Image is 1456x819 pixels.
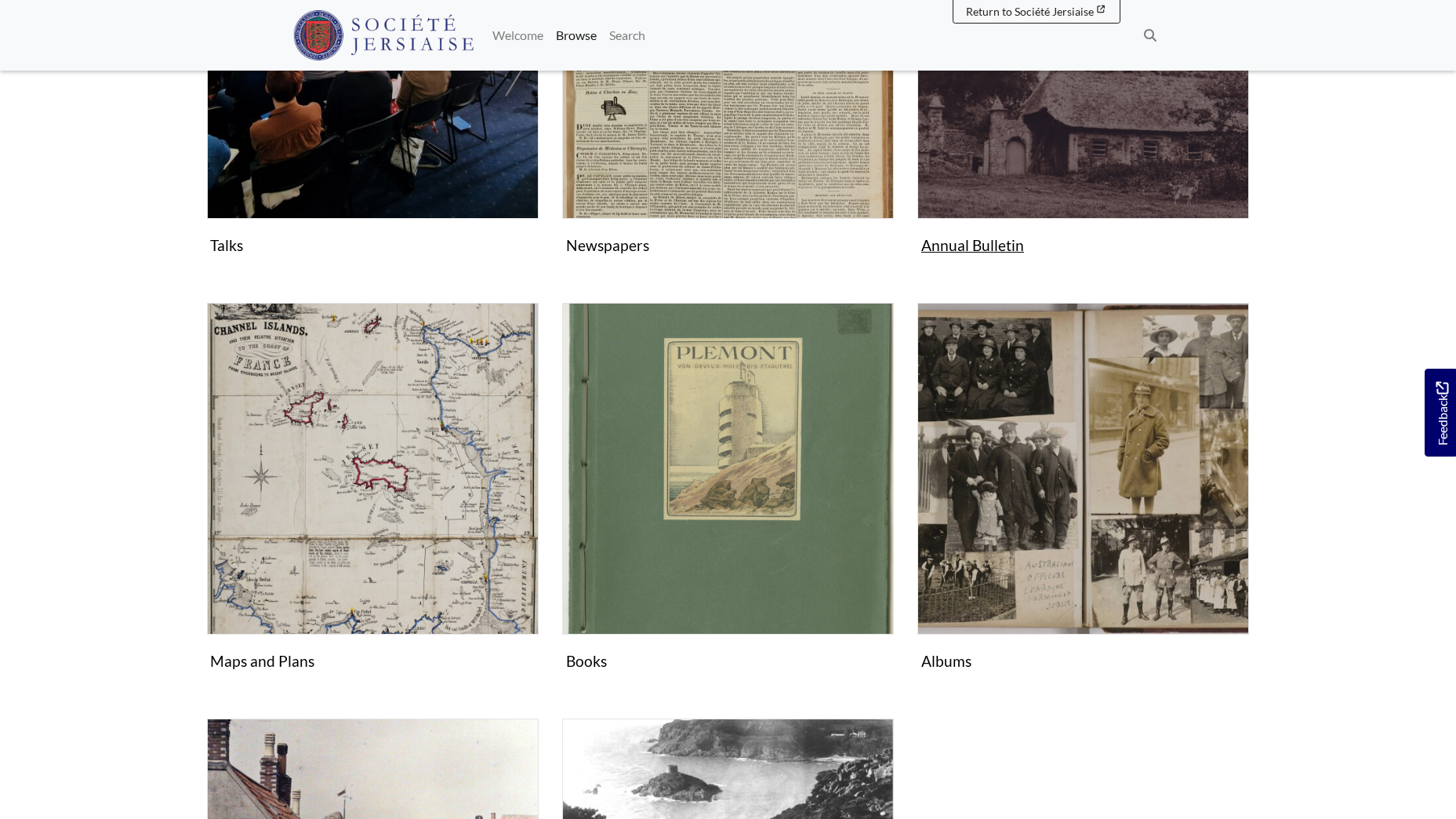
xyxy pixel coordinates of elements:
a: Société Jersiaise logo [293,6,474,64]
div: Subcollection [550,303,906,700]
a: Books Books [562,303,894,676]
span: Return to Société Jersiaise [966,5,1094,18]
img: Books [562,303,894,635]
a: Search [603,20,652,51]
a: Albums Albums [917,303,1249,676]
a: Welcome [486,20,550,51]
div: Subcollection [906,303,1261,700]
a: Would you like to provide feedback? [1425,369,1456,457]
img: Maps and Plans [207,303,539,635]
a: Browse [550,20,603,51]
img: Société Jersiaise [293,10,474,60]
span: Feedback [1432,381,1451,445]
a: Maps and Plans Maps and Plans [207,303,539,676]
img: Albums [917,303,1249,635]
div: Subcollection [195,303,550,700]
